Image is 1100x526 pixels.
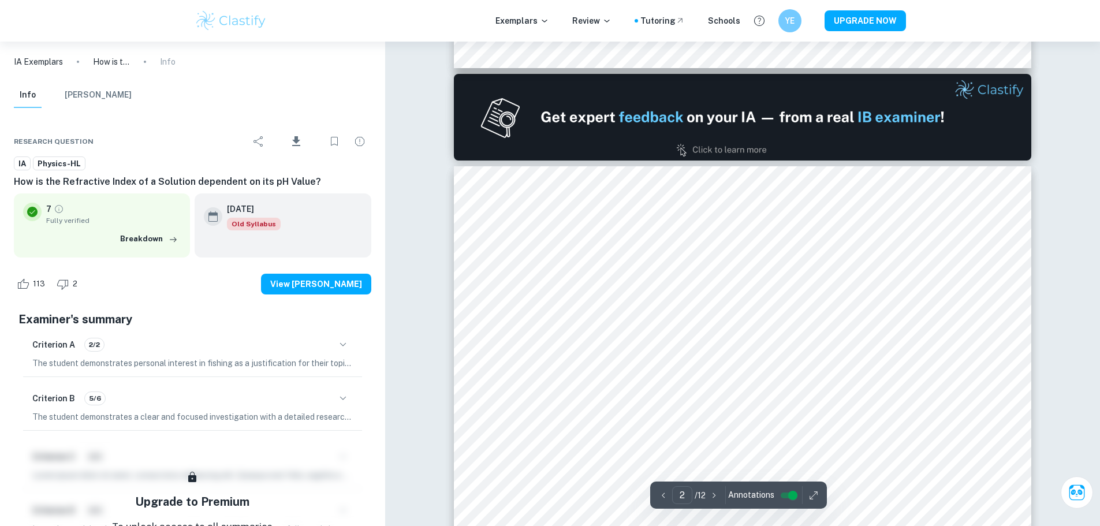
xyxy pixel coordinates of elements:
[247,130,270,153] div: Share
[33,158,85,170] span: Physics-HL
[14,55,63,68] a: IA Exemplars
[454,74,1031,161] img: Ad
[93,55,130,68] p: How is the Refractive Index of a Solution dependent on its pH Value?
[14,158,30,170] span: IA
[227,218,281,230] div: Starting from the May 2025 session, the Physics IA requirements have changed. It's OK to refer to...
[85,393,105,404] span: 5/6
[750,11,769,31] button: Help and Feedback
[66,278,84,290] span: 2
[46,203,51,215] p: 7
[54,275,84,293] div: Dislike
[117,230,181,248] button: Breakdown
[323,130,346,153] div: Bookmark
[54,204,64,214] a: Grade fully verified
[14,175,371,189] h6: How is the Refractive Index of a Solution dependent on its pH Value?
[825,10,906,31] button: UPGRADE NOW
[32,411,353,423] p: The student demonstrates a clear and focused investigation with a detailed research question. The...
[33,156,85,171] a: Physics-HL
[14,136,94,147] span: Research question
[14,275,51,293] div: Like
[65,83,132,108] button: [PERSON_NAME]
[32,338,75,351] h6: Criterion A
[135,493,249,510] h5: Upgrade to Premium
[227,218,281,230] span: Old Syllabus
[32,357,353,370] p: The student demonstrates personal interest in fishing as a justification for their topic choice, ...
[273,126,320,156] div: Download
[32,392,75,405] h6: Criterion B
[227,203,271,215] h6: [DATE]
[195,9,268,32] img: Clastify logo
[572,14,611,27] p: Review
[85,340,104,350] span: 2/2
[1061,476,1093,509] button: Ask Clai
[27,278,51,290] span: 113
[348,130,371,153] div: Report issue
[728,489,774,501] span: Annotations
[261,274,371,294] button: View [PERSON_NAME]
[695,489,706,502] p: / 12
[778,9,801,32] button: YE
[14,156,31,171] a: IA
[46,215,181,226] span: Fully verified
[18,311,367,328] h5: Examiner's summary
[708,14,740,27] a: Schools
[783,14,796,27] h6: YE
[495,14,549,27] p: Exemplars
[640,14,685,27] a: Tutoring
[160,55,176,68] p: Info
[14,83,42,108] button: Info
